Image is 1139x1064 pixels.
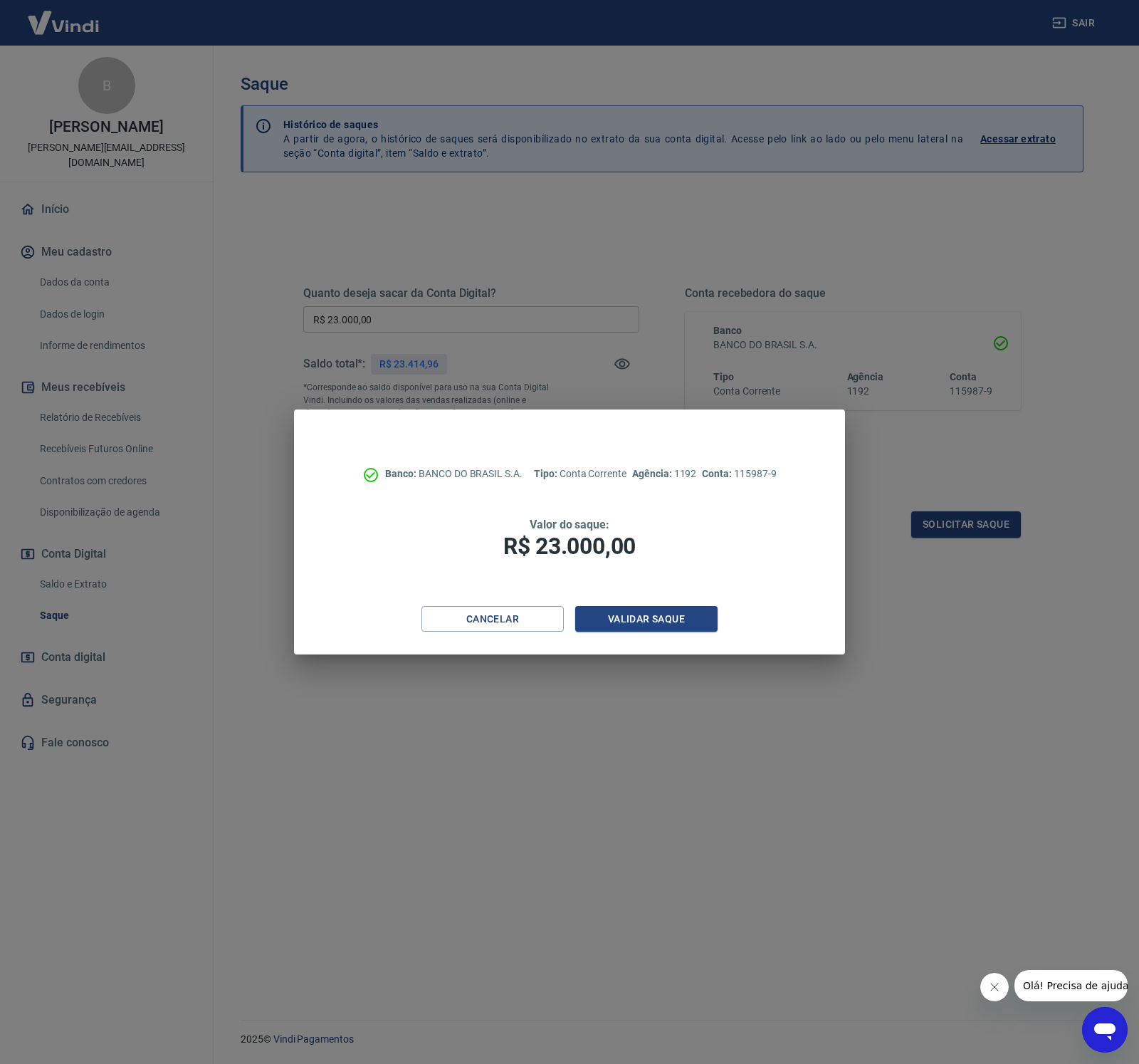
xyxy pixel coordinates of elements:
p: Conta Corrente [534,466,626,481]
span: Tipo: [534,468,560,479]
p: 115987-9 [702,466,776,481]
span: Agência: [632,468,674,479]
iframe: Botão para abrir a janela de mensagens [1082,1007,1128,1053]
span: Valor do saque: [530,518,609,531]
iframe: Mensagem da empresa [1014,970,1128,1001]
iframe: Fechar mensagem [980,973,1009,1001]
button: Cancelar [421,606,564,632]
span: Conta: [702,468,734,479]
span: Olá! Precisa de ajuda? [9,10,120,21]
p: BANCO DO BRASIL S.A. [385,466,523,481]
p: 1192 [632,466,696,481]
span: Banco: [385,468,419,479]
button: Validar saque [575,606,718,632]
span: R$ 23.000,00 [503,533,636,560]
